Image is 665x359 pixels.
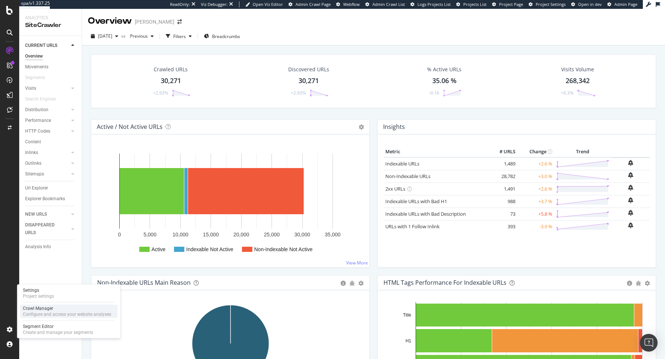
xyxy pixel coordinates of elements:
div: +2.93% [291,90,306,96]
div: bug [349,281,355,286]
div: Sitemaps [25,170,44,178]
span: Projects List [463,1,487,7]
text: 15,000 [203,232,219,237]
div: gear [358,281,364,286]
a: NEW URLS [25,211,69,218]
div: Visits Volume [561,66,594,73]
div: 30,271 [299,76,319,86]
td: 393 [488,220,517,233]
div: Non-Indexable URLs Main Reason [97,279,191,286]
text: 30,000 [294,232,310,237]
a: URLs with 1 Follow Inlink [385,223,440,230]
a: Visits [25,85,69,92]
div: 30,271 [161,76,181,86]
a: Segments [25,74,52,82]
a: Url Explorer [25,184,76,192]
div: Crawl Manager [23,305,111,311]
span: Admin Crawl List [372,1,405,7]
div: bell-plus [628,210,633,216]
div: Analytics [25,15,76,21]
div: +0.3% [561,90,573,96]
div: Outlinks [25,160,41,167]
text: 10,000 [173,232,188,237]
div: circle-info [627,281,632,286]
div: Discovered URLs [288,66,329,73]
a: Indexable URLs [385,160,419,167]
span: Admin Crawl Page [296,1,331,7]
th: Metric [383,146,488,157]
h4: Active / Not Active URLs [97,122,163,132]
td: 1,489 [488,157,517,170]
span: Project Settings [536,1,566,7]
th: # URLS [488,146,517,157]
svg: A chart. [97,146,364,261]
td: +2.6 % [517,182,554,195]
text: 5,000 [143,232,156,237]
td: 73 [488,208,517,220]
a: Project Page [492,1,523,7]
text: 0 [118,232,121,237]
div: Settings [23,287,54,293]
div: Explorer Bookmarks [25,195,65,203]
div: SiteCrawler [25,21,76,30]
text: Title [403,312,412,318]
div: CURRENT URLS [25,42,57,49]
div: Viz Debugger: [201,1,228,7]
div: -0.16 [429,90,439,96]
a: Segment EditorCreate and manage your segments [20,323,117,336]
button: Filters [163,30,195,42]
a: CURRENT URLS [25,42,69,49]
td: 988 [488,195,517,208]
span: Open Viz Editor [253,1,283,7]
div: Content [25,138,41,146]
text: 35,000 [325,232,341,237]
div: Overview [88,15,132,27]
text: 25,000 [264,232,280,237]
div: bell-plus [628,172,633,178]
h4: Insights [383,122,405,132]
td: +3.7 % [517,195,554,208]
text: Indexable Not Active [186,246,233,252]
div: [PERSON_NAME] [135,18,174,25]
div: arrow-right-arrow-left [177,19,182,24]
text: 20,000 [233,232,249,237]
a: DISAPPEARED URLS [25,221,69,237]
button: [DATE] [88,30,121,42]
div: DISAPPEARED URLS [25,221,62,237]
span: Breadcrumbs [212,33,240,40]
div: Search Engines [25,95,56,103]
a: View More [346,260,368,266]
th: Trend [554,146,611,157]
td: +2.6 % [517,157,554,170]
div: NEW URLS [25,211,47,218]
td: +3.0 % [517,170,554,182]
div: Crawled URLs [154,66,188,73]
td: 28,782 [488,170,517,182]
text: H1 [406,338,412,343]
div: HTML Tags Performance for Indexable URLs [383,279,507,286]
a: Analysis Info [25,243,76,251]
div: 35.06 % [432,76,457,86]
td: -3.9 % [517,220,554,233]
a: Overview [25,52,76,60]
div: Project settings [23,293,54,299]
div: bell-plus [628,185,633,191]
div: Distribution [25,106,48,114]
div: Inlinks [25,149,38,157]
div: bug [636,281,641,286]
a: Open Viz Editor [245,1,283,7]
div: Segments [25,74,45,82]
a: Outlinks [25,160,69,167]
div: ReadOnly: [170,1,190,7]
td: +5.8 % [517,208,554,220]
a: Admin Crawl List [365,1,405,7]
button: Previous [127,30,157,42]
a: Crawl ManagerConfigure and access your website analyses [20,305,117,318]
a: Projects List [456,1,487,7]
span: Logs Projects List [417,1,451,7]
div: bell-plus [628,222,633,228]
button: Breadcrumbs [201,30,243,42]
span: 2025 Sep. 12th [98,33,112,39]
a: Performance [25,117,69,124]
a: HTTP Codes [25,127,69,135]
